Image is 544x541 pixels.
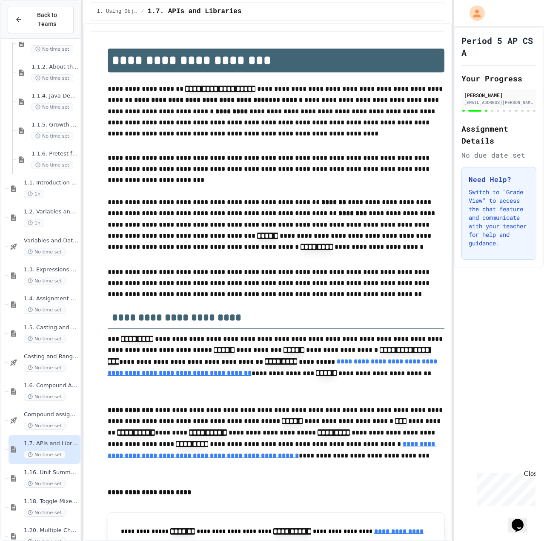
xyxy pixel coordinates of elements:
[31,63,79,71] span: 1.1.2. About the AP CSA Exam
[24,179,79,187] span: 1.1. Introduction to Algorithms, Programming, and Compilers
[461,3,487,23] div: My Account
[31,45,73,53] span: No time set
[24,306,66,314] span: No time set
[24,393,66,401] span: No time set
[24,451,66,459] span: No time set
[469,188,529,247] p: Switch to "Grade View" to access the chat feature and communicate with your teacher for help and ...
[469,174,529,184] h3: Need Help?
[31,132,73,140] span: No time set
[31,150,79,158] span: 1.1.6. Pretest for the AP CSA Exam
[97,8,138,15] span: 1. Using Objects and Methods
[24,266,79,273] span: 1.3. Expressions and Output [New]
[24,498,79,505] span: 1.18. Toggle Mixed Up or Write Code Practice 1.1-1.6
[28,11,66,29] span: Back to Teams
[24,295,79,302] span: 1.4. Assignment and Input
[24,190,44,198] span: 1h
[461,72,536,84] h2: Your Progress
[24,527,79,534] span: 1.20. Multiple Choice Exercises for Unit 1a (1.1-1.6)
[31,121,79,129] span: 1.1.5. Growth Mindset and Pair Programming
[508,507,535,532] iframe: chat widget
[24,208,79,216] span: 1.2. Variables and Data Types
[24,219,44,227] span: 1h
[461,35,536,58] h1: Period 5 AP CS A
[24,382,79,389] span: 1.6. Compound Assignment Operators
[8,6,74,33] button: Back to Teams
[31,161,73,169] span: No time set
[473,470,535,506] iframe: chat widget
[24,353,79,360] span: Casting and Ranges of variables - Quiz
[464,99,534,106] div: [EMAIL_ADDRESS][PERSON_NAME][PERSON_NAME][DOMAIN_NAME]
[464,91,534,99] div: [PERSON_NAME]
[148,6,242,17] span: 1.7. APIs and Libraries
[24,469,79,476] span: 1.16. Unit Summary 1a (1.1-1.6)
[31,103,73,111] span: No time set
[24,480,66,488] span: No time set
[24,237,79,245] span: Variables and Data Types - Quiz
[461,150,536,160] div: No due date set
[31,92,79,100] span: 1.1.4. Java Development Environments
[24,422,66,430] span: No time set
[24,324,79,331] span: 1.5. Casting and Ranges of Values
[24,335,66,343] span: No time set
[24,277,66,285] span: No time set
[141,8,144,15] span: /
[24,248,66,256] span: No time set
[24,411,79,418] span: Compound assignment operators - Quiz
[31,74,73,82] span: No time set
[461,123,536,147] h2: Assignment Details
[24,440,79,447] span: 1.7. APIs and Libraries
[24,364,66,372] span: No time set
[24,509,66,517] span: No time set
[3,3,59,54] div: Chat with us now!Close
